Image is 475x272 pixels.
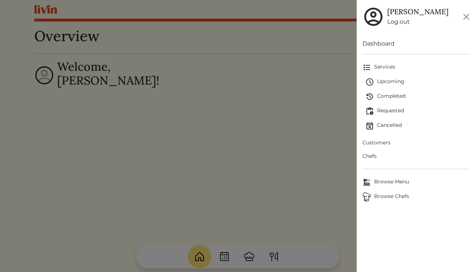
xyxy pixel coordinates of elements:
[362,63,371,72] img: format_list_bulleted-ebc7f0161ee23162107b508e562e81cd567eeab2455044221954b09d19068e74.svg
[365,104,469,118] a: Requested
[362,63,469,72] span: Services
[362,60,469,75] a: Services
[387,7,448,16] h5: [PERSON_NAME]
[362,149,469,163] a: Chefs
[362,178,469,187] span: Browse Menu
[362,193,469,201] span: Browse Chefs
[362,39,469,48] a: Dashboard
[365,92,374,101] img: history-2b446bceb7e0f53b931186bf4c1776ac458fe31ad3b688388ec82af02103cd45.svg
[365,121,374,130] img: event_cancelled-67e280bd0a9e072c26133efab016668ee6d7272ad66fa3c7eb58af48b074a3a4.svg
[460,11,472,23] button: Close
[362,175,469,190] a: Browse MenuBrowse Menu
[362,190,469,204] a: ChefsBrowse Chefs
[365,75,469,89] a: Upcoming
[365,107,374,116] img: pending_actions-fd19ce2ea80609cc4d7bbea353f93e2f363e46d0f816104e4e0650fdd7f915cf.svg
[365,118,469,133] a: Cancelled
[365,92,469,101] span: Completed
[362,178,371,187] img: Browse Menu
[365,107,469,116] span: Requested
[362,136,469,149] a: Customers
[362,139,469,147] span: Customers
[362,193,371,201] img: Browse Chefs
[362,152,469,160] span: Chefs
[365,89,469,104] a: Completed
[387,18,448,26] a: Log out
[365,78,374,86] img: schedule-fa401ccd6b27cf58db24c3bb5584b27dcd8bd24ae666a918e1c6b4ae8c451a22.svg
[365,78,469,86] span: Upcoming
[362,6,384,28] img: user_account-e6e16d2ec92f44fc35f99ef0dc9cddf60790bfa021a6ecb1c896eb5d2907b31c.svg
[365,121,469,130] span: Cancelled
